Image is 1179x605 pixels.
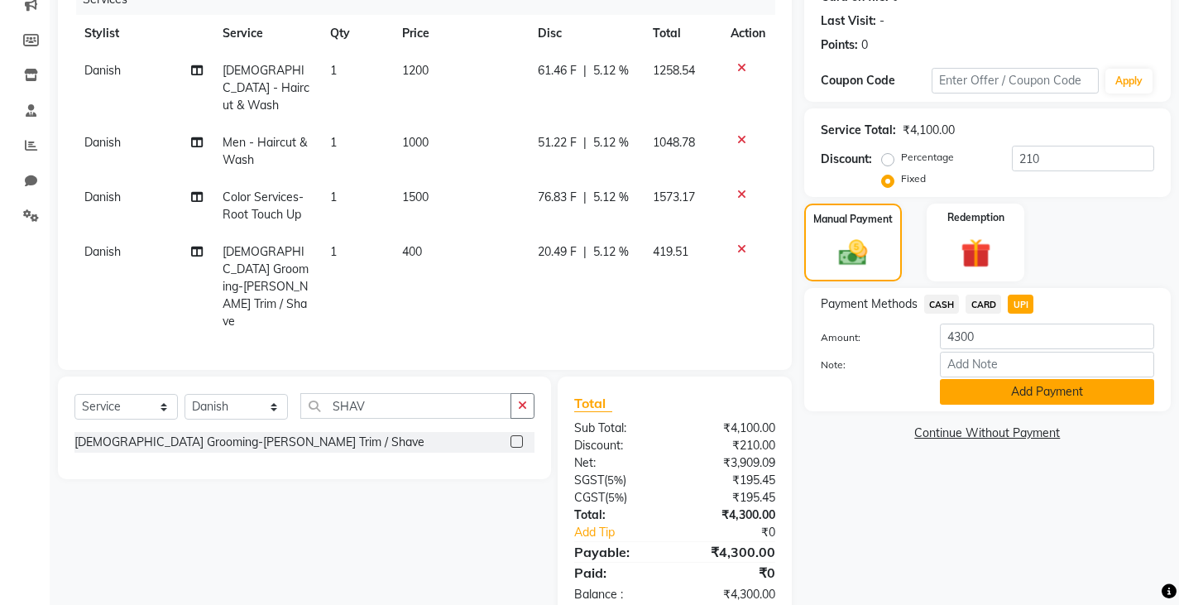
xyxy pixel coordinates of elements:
span: CASH [924,295,960,314]
span: 1048.78 [653,135,695,150]
div: Total: [562,507,674,524]
span: SGST [574,473,604,487]
span: CGST [574,490,605,505]
span: 1 [330,244,337,259]
button: Apply [1105,69,1153,94]
span: CARD [966,295,1001,314]
span: [DEMOGRAPHIC_DATA] - Haircut & Wash [223,63,309,113]
span: 1500 [402,190,429,204]
span: 5.12 % [593,62,629,79]
div: Service Total: [821,122,896,139]
div: Payable: [562,542,674,562]
span: 1 [330,190,337,204]
div: Points: [821,36,858,54]
div: 0 [861,36,868,54]
button: Add Payment [940,379,1154,405]
label: Percentage [901,150,954,165]
span: | [583,134,587,151]
span: 1258.54 [653,63,695,78]
div: Last Visit: [821,12,876,30]
span: 5% [607,473,623,487]
span: Color Services-Root Touch Up [223,190,304,222]
div: ( ) [562,489,674,507]
span: Danish [84,63,121,78]
th: Qty [320,15,392,52]
span: 400 [402,244,422,259]
label: Manual Payment [813,212,893,227]
th: Service [213,15,321,52]
div: ( ) [562,472,674,489]
div: Sub Total: [562,420,674,437]
div: ₹195.45 [674,489,787,507]
a: Continue Without Payment [808,425,1167,442]
div: ₹4,100.00 [903,122,955,139]
span: 1000 [402,135,429,150]
label: Note: [808,358,927,372]
span: Men - Haircut & Wash [223,135,307,167]
div: Paid: [562,563,674,583]
span: Danish [84,190,121,204]
div: ₹3,909.09 [674,454,787,472]
span: 1 [330,63,337,78]
span: 20.49 F [538,243,577,261]
th: Price [392,15,528,52]
span: 5.12 % [593,134,629,151]
span: UPI [1008,295,1033,314]
input: Search or Scan [300,393,511,419]
th: Total [643,15,721,52]
span: 419.51 [653,244,688,259]
div: - [879,12,884,30]
span: | [583,243,587,261]
div: ₹4,100.00 [674,420,787,437]
span: 5.12 % [593,243,629,261]
span: | [583,62,587,79]
div: Net: [562,454,674,472]
th: Stylist [74,15,213,52]
th: Disc [528,15,643,52]
div: ₹4,300.00 [674,542,787,562]
label: Amount: [808,330,927,345]
div: ₹4,300.00 [674,586,787,603]
th: Action [721,15,775,52]
span: | [583,189,587,206]
img: _gift.svg [951,235,1000,272]
div: Discount: [562,437,674,454]
input: Add Note [940,352,1154,377]
span: 1 [330,135,337,150]
div: [DEMOGRAPHIC_DATA] Grooming-[PERSON_NAME] Trim / Shave [74,434,424,451]
span: 61.46 F [538,62,577,79]
span: 5% [608,491,624,504]
span: [DEMOGRAPHIC_DATA] Grooming-[PERSON_NAME] Trim / Shave [223,244,309,329]
div: ₹0 [693,524,788,541]
div: Coupon Code [821,72,932,89]
span: 1573.17 [653,190,695,204]
span: 5.12 % [593,189,629,206]
span: Danish [84,135,121,150]
img: _cash.svg [830,237,876,270]
span: Danish [84,244,121,259]
div: ₹0 [674,563,787,583]
span: 51.22 F [538,134,577,151]
span: Payment Methods [821,295,918,313]
div: Balance : [562,586,674,603]
div: ₹195.45 [674,472,787,489]
input: Enter Offer / Coupon Code [932,68,1099,94]
span: Total [574,395,612,412]
span: 1200 [402,63,429,78]
label: Fixed [901,171,926,186]
div: Discount: [821,151,872,168]
input: Amount [940,324,1154,349]
span: 76.83 F [538,189,577,206]
div: ₹210.00 [674,437,787,454]
a: Add Tip [562,524,693,541]
div: ₹4,300.00 [674,507,787,524]
label: Redemption [947,210,1004,225]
